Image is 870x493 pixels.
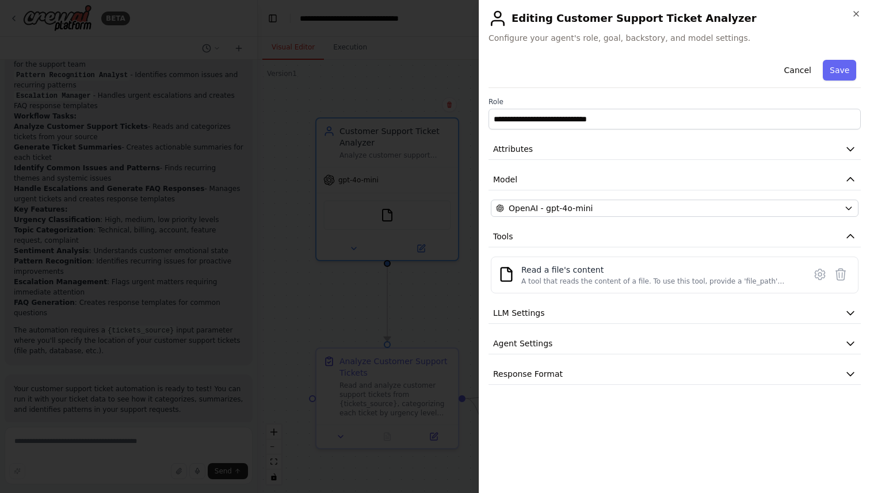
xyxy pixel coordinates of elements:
span: OpenAI - gpt-4o-mini [509,202,593,214]
span: Configure your agent's role, goal, backstory, and model settings. [489,32,861,44]
span: LLM Settings [493,307,545,319]
div: Read a file's content [521,264,798,276]
span: Tools [493,231,513,242]
button: Tools [489,226,861,247]
span: Response Format [493,368,563,380]
span: Agent Settings [493,338,552,349]
label: Role [489,97,861,106]
button: Save [823,60,856,81]
h2: Editing Customer Support Ticket Analyzer [489,9,861,28]
button: Attributes [489,139,861,160]
button: Configure tool [810,264,830,285]
img: FileReadTool [498,266,514,282]
button: Delete tool [830,264,851,285]
div: A tool that reads the content of a file. To use this tool, provide a 'file_path' parameter with t... [521,277,798,286]
button: LLM Settings [489,303,861,324]
button: Agent Settings [489,333,861,354]
button: Model [489,169,861,190]
button: OpenAI - gpt-4o-mini [491,200,858,217]
span: Model [493,174,517,185]
span: Attributes [493,143,533,155]
button: Response Format [489,364,861,385]
button: Cancel [777,60,818,81]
